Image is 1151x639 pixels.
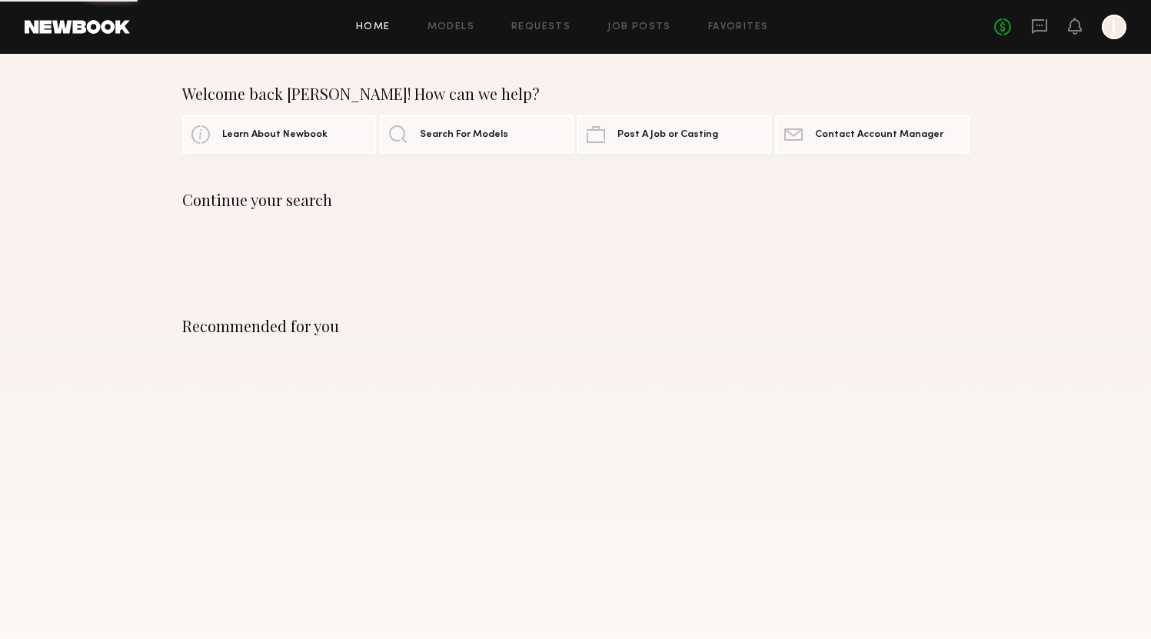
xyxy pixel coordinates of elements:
div: Recommended for you [182,317,970,335]
a: Favorites [708,22,769,32]
a: Search For Models [380,115,574,154]
span: Post A Job or Casting [617,130,718,140]
a: Job Posts [607,22,671,32]
a: Requests [511,22,571,32]
span: Search For Models [420,130,508,140]
a: Contact Account Manager [775,115,969,154]
span: Contact Account Manager [815,130,943,140]
div: Welcome back [PERSON_NAME]! How can we help? [182,85,970,103]
a: Learn About Newbook [182,115,376,154]
a: J [1102,15,1126,39]
a: Post A Job or Casting [577,115,771,154]
span: Learn About Newbook [222,130,328,140]
a: Home [356,22,391,32]
a: Models [427,22,474,32]
div: Continue your search [182,191,970,209]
